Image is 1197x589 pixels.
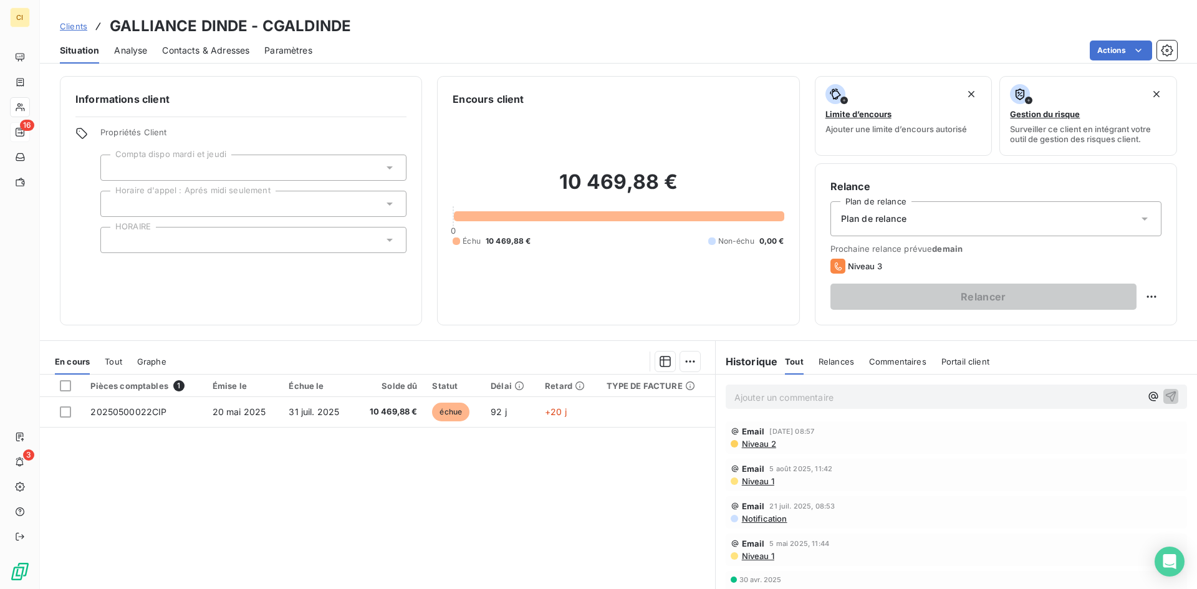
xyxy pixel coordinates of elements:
h6: Encours client [453,92,524,107]
img: Logo LeanPay [10,562,30,582]
span: Portail client [941,357,989,366]
span: Analyse [114,44,147,57]
span: 0 [451,226,456,236]
span: échue [432,403,469,421]
span: Commentaires [869,357,926,366]
span: Tout [785,357,804,366]
button: Actions [1090,41,1152,60]
span: 30 avr. 2025 [739,576,782,583]
span: 10 469,88 € [486,236,531,247]
h6: Historique [716,354,778,369]
span: 0,00 € [759,236,784,247]
span: 92 j [491,406,507,417]
input: Ajouter une valeur [111,198,121,209]
span: Notification [741,514,787,524]
span: Situation [60,44,99,57]
span: Niveau 3 [848,261,882,271]
button: Limite d’encoursAjouter une limite d’encours autorisé [815,76,993,156]
button: Relancer [830,284,1137,310]
span: [DATE] 08:57 [769,428,814,435]
span: 20250500022CIP [90,406,166,417]
span: Contacts & Adresses [162,44,249,57]
span: Ajouter une limite d’encours autorisé [825,124,967,134]
div: Délai [491,381,530,391]
span: Graphe [137,357,166,366]
div: CI [10,7,30,27]
span: Propriétés Client [100,127,406,145]
span: 31 juil. 2025 [289,406,339,417]
div: Statut [432,381,476,391]
span: Gestion du risque [1010,109,1080,119]
span: Niveau 1 [741,476,774,486]
span: 20 mai 2025 [213,406,266,417]
span: 5 mai 2025, 11:44 [769,540,829,547]
span: 5 août 2025, 11:42 [769,465,832,472]
div: Émise le [213,381,274,391]
span: Email [742,501,765,511]
h6: Informations client [75,92,406,107]
span: Tout [105,357,122,366]
span: En cours [55,357,90,366]
input: Ajouter une valeur [111,162,121,173]
input: Ajouter une valeur [111,234,121,246]
span: Email [742,426,765,436]
span: +20 j [545,406,567,417]
span: Niveau 2 [741,439,776,449]
h6: Relance [830,179,1161,194]
h2: 10 469,88 € [453,170,784,207]
span: 1 [173,380,185,391]
span: Relances [819,357,854,366]
div: Échue le [289,381,347,391]
a: Clients [60,20,87,32]
span: Email [742,539,765,548]
div: Pièces comptables [90,380,197,391]
span: 3 [23,449,34,461]
span: Prochaine relance prévue [830,244,1161,254]
div: TYPE DE FACTURE [607,381,708,391]
span: 10 469,88 € [362,406,418,418]
span: Paramètres [264,44,312,57]
span: Niveau 1 [741,551,774,561]
span: 16 [20,120,34,131]
div: Retard [545,381,591,391]
span: 21 juil. 2025, 08:53 [769,502,835,510]
span: Limite d’encours [825,109,892,119]
button: Gestion du risqueSurveiller ce client en intégrant votre outil de gestion des risques client. [999,76,1177,156]
h3: GALLIANCE DINDE - CGALDINDE [110,15,351,37]
span: Plan de relance [841,213,906,225]
span: Clients [60,21,87,31]
span: Non-échu [718,236,754,247]
span: demain [932,244,963,254]
div: Open Intercom Messenger [1155,547,1185,577]
div: Solde dû [362,381,418,391]
span: Surveiller ce client en intégrant votre outil de gestion des risques client. [1010,124,1166,144]
a: 16 [10,122,29,142]
span: Email [742,464,765,474]
span: Échu [463,236,481,247]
